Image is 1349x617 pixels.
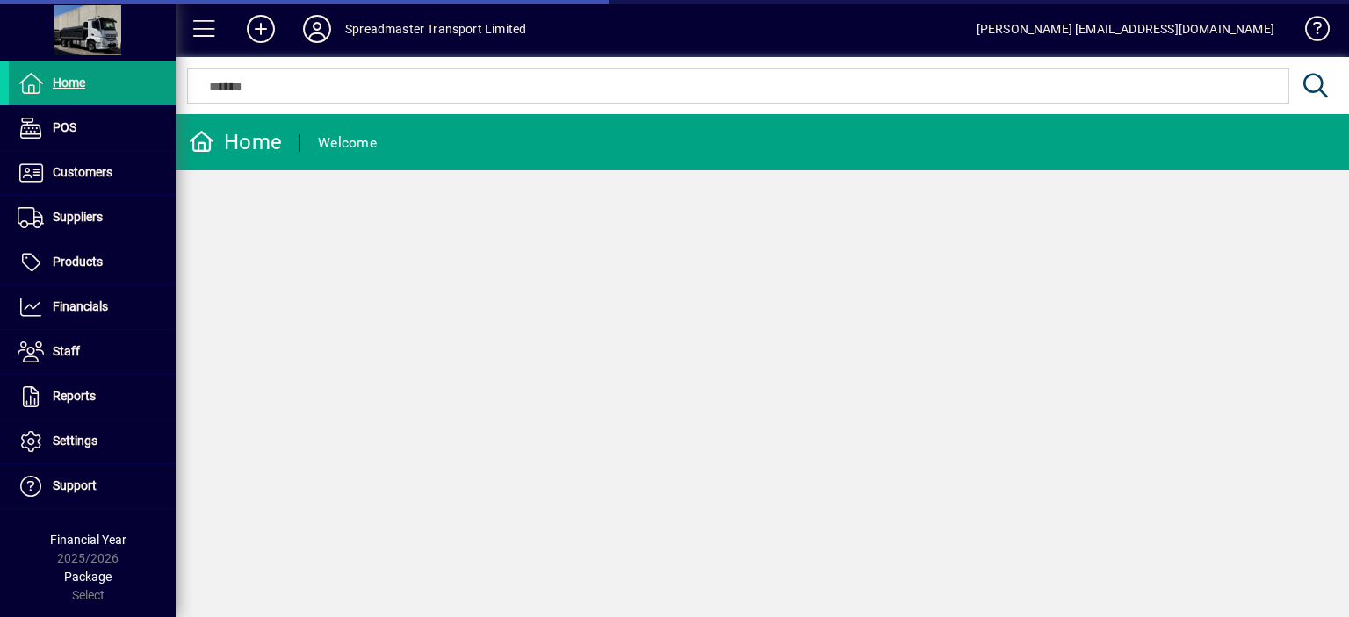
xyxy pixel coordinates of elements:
[53,210,103,224] span: Suppliers
[50,533,126,547] span: Financial Year
[977,15,1274,43] div: [PERSON_NAME] [EMAIL_ADDRESS][DOMAIN_NAME]
[53,299,108,313] span: Financials
[9,151,176,195] a: Customers
[64,570,112,584] span: Package
[53,120,76,134] span: POS
[53,389,96,403] span: Reports
[233,13,289,45] button: Add
[9,196,176,240] a: Suppliers
[53,255,103,269] span: Products
[53,478,97,492] span: Support
[9,420,176,463] a: Settings
[53,165,112,179] span: Customers
[318,129,377,157] div: Welcome
[9,285,176,329] a: Financials
[53,344,80,358] span: Staff
[9,240,176,284] a: Products
[53,434,97,448] span: Settings
[345,15,526,43] div: Spreadmaster Transport Limited
[289,13,345,45] button: Profile
[189,128,282,156] div: Home
[9,464,176,508] a: Support
[9,106,176,150] a: POS
[53,75,85,90] span: Home
[9,375,176,419] a: Reports
[1292,4,1327,61] a: Knowledge Base
[9,330,176,374] a: Staff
